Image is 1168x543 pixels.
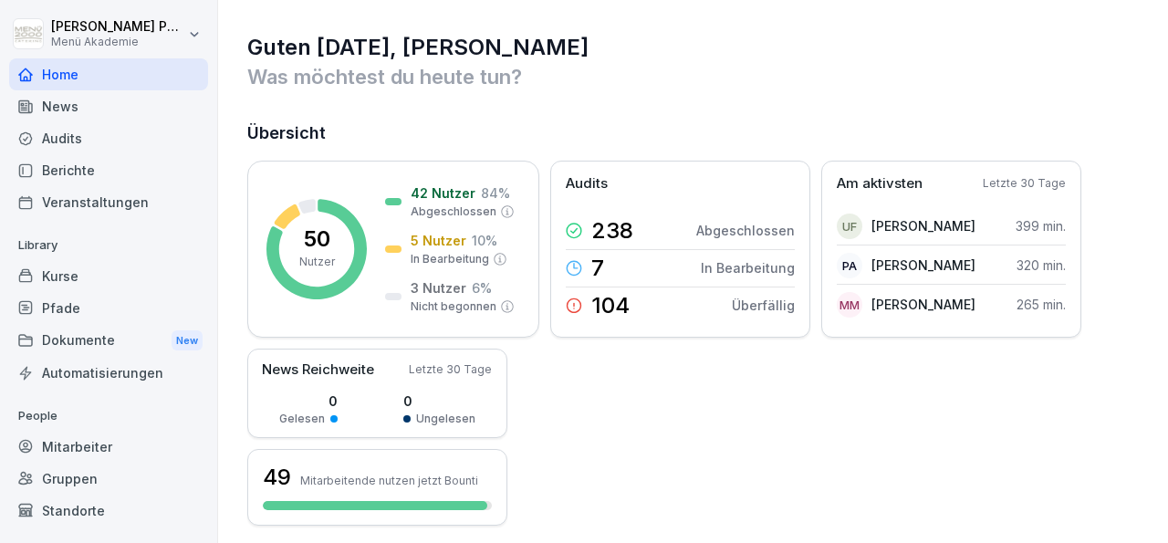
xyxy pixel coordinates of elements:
a: Mitarbeiter [9,431,208,463]
p: Library [9,231,208,260]
p: [PERSON_NAME] [871,295,975,314]
div: PA [837,253,862,278]
a: Berichte [9,154,208,186]
a: DokumenteNew [9,324,208,358]
a: Home [9,58,208,90]
a: Veranstaltungen [9,186,208,218]
a: Automatisierungen [9,357,208,389]
p: In Bearbeitung [411,251,489,267]
p: 6 % [472,278,492,298]
p: 399 min. [1016,216,1066,235]
p: Menü Akademie [51,36,184,48]
p: 320 min. [1017,256,1066,275]
p: 42 Nutzer [411,183,475,203]
p: 5 Nutzer [411,231,466,250]
p: 3 Nutzer [411,278,466,298]
p: Letzte 30 Tage [409,361,492,378]
p: Am aktivsten [837,173,923,194]
p: In Bearbeitung [701,258,795,277]
p: 238 [591,220,633,242]
h3: 49 [263,462,291,493]
p: Letzte 30 Tage [983,175,1066,192]
a: Standorte [9,495,208,527]
div: New [172,330,203,351]
p: Überfällig [732,296,795,315]
p: 0 [279,392,338,411]
p: [PERSON_NAME] Pätow [51,19,184,35]
div: Dokumente [9,324,208,358]
p: Abgeschlossen [411,204,496,220]
p: [PERSON_NAME] [871,256,975,275]
p: News Reichweite [262,360,374,381]
div: UF [837,214,862,239]
p: [PERSON_NAME] [871,216,975,235]
h1: Guten [DATE], [PERSON_NAME] [247,33,1141,62]
p: 10 % [472,231,497,250]
a: News [9,90,208,122]
div: MM [837,292,862,318]
p: Was möchtest du heute tun? [247,62,1141,91]
p: 265 min. [1017,295,1066,314]
p: Nicht begonnen [411,298,496,315]
p: Abgeschlossen [696,221,795,240]
p: Mitarbeitende nutzen jetzt Bounti [300,474,478,487]
h2: Übersicht [247,120,1141,146]
p: People [9,402,208,431]
p: Nutzer [299,254,335,270]
p: 0 [403,392,475,411]
p: Gelesen [279,411,325,427]
p: Audits [566,173,608,194]
a: Audits [9,122,208,154]
a: Gruppen [9,463,208,495]
a: Kurse [9,260,208,292]
p: Ungelesen [416,411,475,427]
p: 7 [591,257,604,279]
p: 50 [304,228,330,250]
a: Pfade [9,292,208,324]
p: 84 % [481,183,510,203]
p: 104 [591,295,630,317]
